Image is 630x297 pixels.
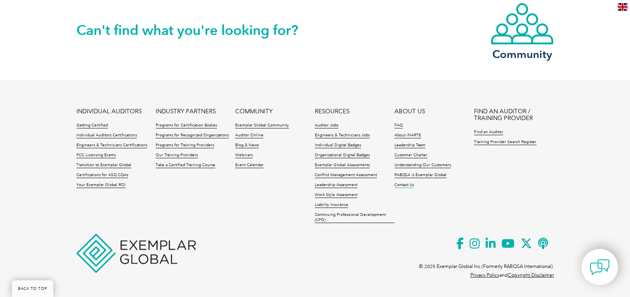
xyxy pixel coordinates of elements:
a: FAQ [394,123,403,128]
a: RABQSA is Exemplar Global [394,173,447,178]
a: Programs for Recognized Organizations [156,133,229,138]
a: Engineers & Technicians Certifications [76,143,147,148]
a: Exemplar Global Community [235,123,289,128]
h2: Can't find what you're looking for? [76,24,315,37]
img: Exemplar Global [76,234,196,273]
img: contact-chat.png [590,257,610,277]
a: Customer Charter [394,153,427,158]
a: Blog & News [235,143,259,148]
a: About iNARTE [394,133,421,138]
a: Community [490,2,554,59]
a: Take a Certified Training Course [156,163,215,168]
a: Certifications for ASQ CQAs [76,173,128,178]
a: FCC Licensing Exams [76,153,116,158]
a: ABOUT US [394,108,425,115]
a: BACK TO TOP [12,280,53,297]
a: Auditor Online [235,133,263,138]
img: en [618,3,628,11]
a: Continuing Professional Development (CPD) [315,212,394,223]
a: Webinars [235,153,253,158]
a: Exemplar Global Assessments [315,163,370,168]
p: and [470,271,554,280]
img: icon-community.webp [490,2,554,45]
a: INDIVIDUAL AUDITORS [76,108,142,115]
a: Programs for Training Providers [156,143,214,148]
a: Work Style Assessment [315,192,357,198]
a: Our Training Providers [156,153,198,158]
a: Individual Auditors Certifications [76,133,137,138]
a: RESOURCES [315,108,349,115]
a: Find an Auditor [474,130,503,135]
a: COMMUNITY [235,108,273,115]
a: Privacy Policy [470,272,499,278]
a: Liability Insurance [315,202,348,208]
a: Programs for Certification Bodies [156,123,217,128]
a: Getting Certified [76,123,108,128]
a: Event Calendar [235,163,263,168]
a: FIND AN AUDITOR / TRAINING PROVIDER [474,108,554,122]
a: Understanding Our Customers [394,163,451,168]
a: Individual Digital Badges [315,143,361,148]
a: Leadership Team [394,143,425,148]
a: Transition to Exemplar Global [76,163,131,168]
a: Training Provider Search Register [474,140,536,145]
a: Conflict Management Assessment [315,173,377,178]
a: Leadership Assessment [315,182,357,188]
h3: Community [490,49,554,59]
a: Auditor Jobs [315,123,338,128]
a: INDUSTRY PARTNERS [156,108,216,115]
a: Copyright Disclaimer [508,272,554,278]
a: Engineers & Technicians Jobs [315,133,370,138]
a: Contact Us [394,182,414,188]
p: © 2025 Exemplar Global Inc (Formerly RABQSA International). [419,262,554,271]
a: Your Exemplar Global ROI [76,182,126,188]
a: Organizational Digital Badges [315,153,370,158]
